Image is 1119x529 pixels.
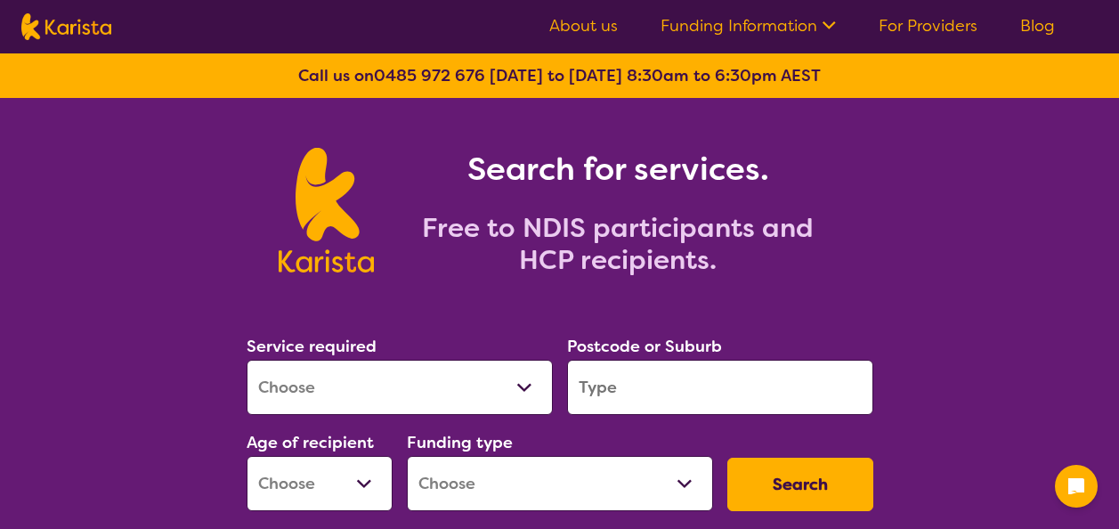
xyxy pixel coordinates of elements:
label: Postcode or Suburb [567,336,722,357]
a: About us [549,15,618,37]
img: Karista logo [21,13,111,40]
label: Service required [247,336,377,357]
h1: Search for services. [395,148,840,191]
label: Age of recipient [247,432,374,453]
img: Karista logo [279,148,374,273]
h2: Free to NDIS participants and HCP recipients. [395,212,840,276]
b: Call us on [DATE] to [DATE] 8:30am to 6:30pm AEST [298,65,821,86]
a: For Providers [879,15,977,37]
a: 0485 972 676 [374,65,485,86]
input: Type [567,360,873,415]
button: Search [727,458,873,511]
a: Blog [1020,15,1055,37]
a: Funding Information [661,15,836,37]
label: Funding type [407,432,513,453]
